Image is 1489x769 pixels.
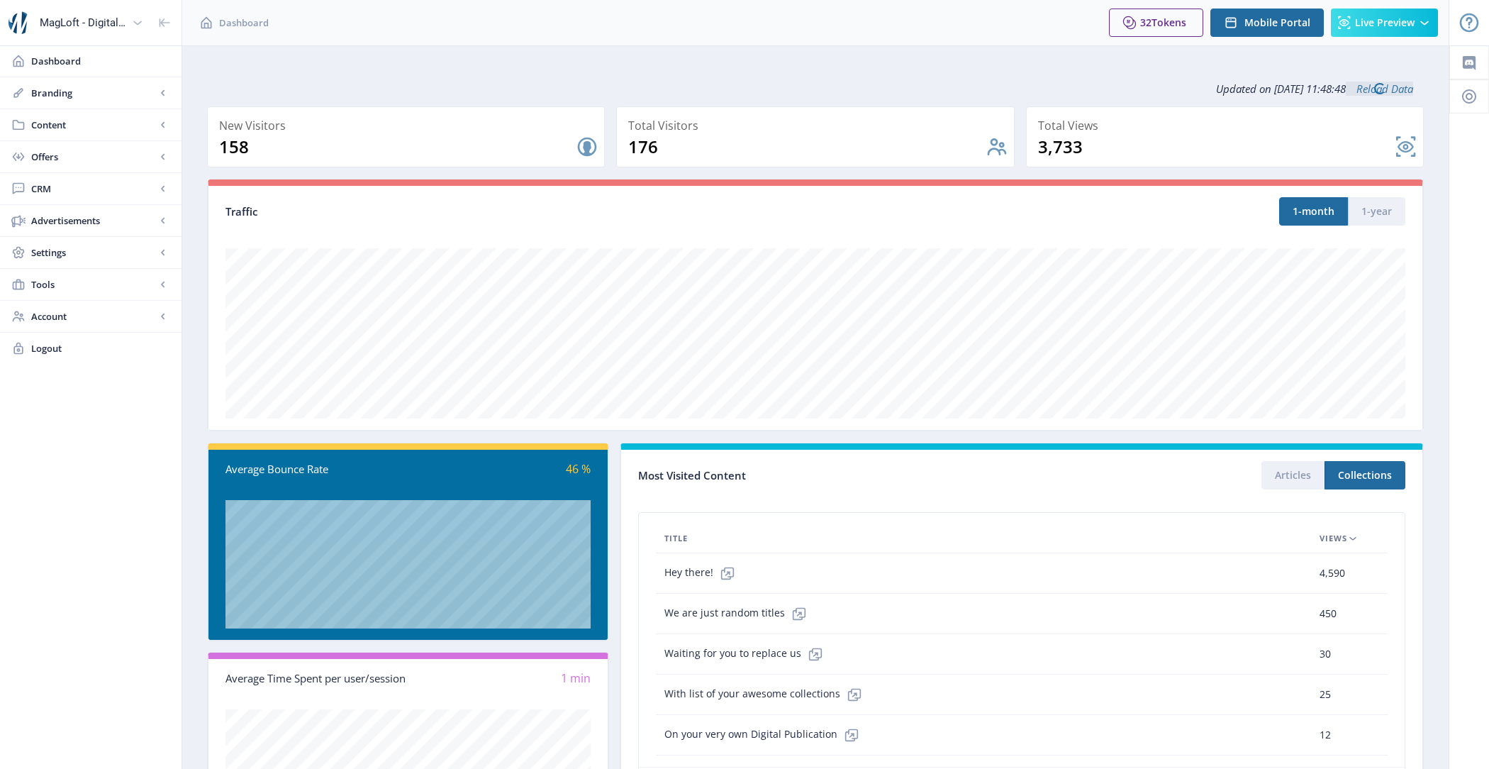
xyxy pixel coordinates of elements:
button: Collections [1325,461,1405,489]
a: Reload Data [1346,82,1413,96]
div: 158 [219,135,576,158]
span: Settings [31,245,156,260]
div: Traffic [225,204,815,220]
button: 32Tokens [1109,9,1203,37]
img: properties.app_icon.png [9,11,31,34]
span: 450 [1320,605,1337,622]
span: 46 % [566,461,591,477]
span: Tokens [1151,16,1186,29]
span: Views [1320,530,1347,547]
div: Average Bounce Rate [225,461,408,477]
span: Mobile Portal [1244,17,1310,28]
span: Content [31,118,156,132]
span: 12 [1320,726,1331,743]
div: Updated on [DATE] 11:48:48 [207,71,1424,106]
span: 25 [1320,686,1331,703]
span: 4,590 [1320,565,1345,582]
span: Title [664,530,688,547]
div: MagLoft - Digital Magazine [40,7,126,38]
span: Logout [31,341,170,355]
span: Dashboard [31,54,170,68]
span: Account [31,309,156,323]
div: Most Visited Content [638,465,1022,487]
button: 1-year [1348,197,1405,226]
div: New Visitors [219,116,598,135]
span: Waiting for you to replace us [664,640,830,668]
span: Advertisements [31,214,156,228]
span: 30 [1320,646,1331,663]
span: CRM [31,182,156,196]
span: We are just random titles [664,599,813,628]
span: Live Preview [1355,17,1415,28]
button: Mobile Portal [1210,9,1324,37]
span: Dashboard [219,16,269,30]
div: 1 min [408,670,591,687]
div: 176 [628,135,985,158]
button: Articles [1261,461,1325,489]
button: Live Preview [1331,9,1438,37]
span: Hey there! [664,559,742,587]
div: Total Views [1038,116,1417,135]
span: Tools [31,277,156,292]
div: 3,733 [1038,135,1395,158]
span: With list of your awesome collections [664,680,869,709]
span: Offers [31,150,156,164]
div: Total Visitors [628,116,1008,135]
button: 1-month [1279,197,1348,226]
span: On your very own Digital Publication [664,721,866,749]
div: Average Time Spent per user/session [225,670,408,687]
span: Branding [31,86,156,100]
